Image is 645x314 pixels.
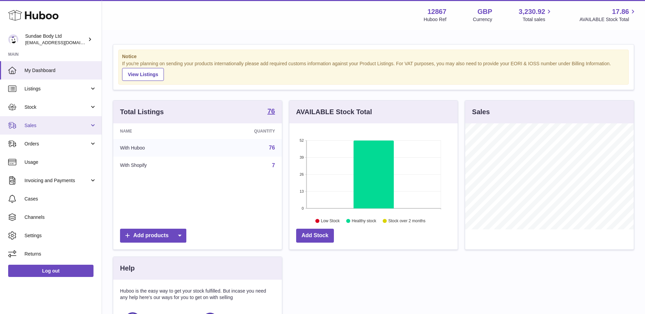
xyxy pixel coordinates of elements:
h3: Sales [472,107,490,117]
span: Invoicing and Payments [24,177,89,184]
a: 76 [267,108,275,116]
span: Settings [24,232,97,239]
div: Currency [473,16,492,23]
span: Sales [24,122,89,129]
div: If you're planning on sending your products internationally please add required customs informati... [122,60,625,81]
span: 3,230.92 [519,7,545,16]
h3: Total Listings [120,107,164,117]
span: [EMAIL_ADDRESS][DOMAIN_NAME] [25,40,100,45]
strong: 12867 [427,7,446,16]
span: 17.86 [612,7,629,16]
h3: AVAILABLE Stock Total [296,107,372,117]
span: Orders [24,141,89,147]
th: Name [113,123,204,139]
a: 7 [272,162,275,168]
text: Stock over 2 months [388,219,425,223]
div: Huboo Ref [424,16,446,23]
td: With Shopify [113,157,204,174]
a: Add products [120,229,186,243]
span: Cases [24,196,97,202]
span: Usage [24,159,97,165]
a: Add Stock [296,229,334,243]
a: Log out [8,265,94,277]
div: Sundae Body Ltd [25,33,86,46]
span: Stock [24,104,89,110]
strong: GBP [477,7,492,16]
a: 76 [269,145,275,151]
text: 13 [300,189,304,193]
td: With Huboo [113,139,204,157]
p: Huboo is the easy way to get your stock fulfilled. But incase you need any help here's our ways f... [120,288,275,301]
text: 39 [300,155,304,159]
a: View Listings [122,68,164,81]
a: 17.86 AVAILABLE Stock Total [579,7,637,23]
span: Listings [24,86,89,92]
strong: Notice [122,53,625,60]
text: Healthy stock [352,219,376,223]
text: Low Stock [321,219,340,223]
span: My Dashboard [24,67,97,74]
strong: 76 [267,108,275,115]
span: Returns [24,251,97,257]
a: 3,230.92 Total sales [519,7,553,23]
text: 26 [300,172,304,176]
img: felicity@sundaebody.com [8,34,18,45]
span: AVAILABLE Stock Total [579,16,637,23]
span: Total sales [523,16,553,23]
span: Channels [24,214,97,221]
th: Quantity [204,123,282,139]
text: 0 [302,206,304,210]
text: 52 [300,138,304,142]
h3: Help [120,264,135,273]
